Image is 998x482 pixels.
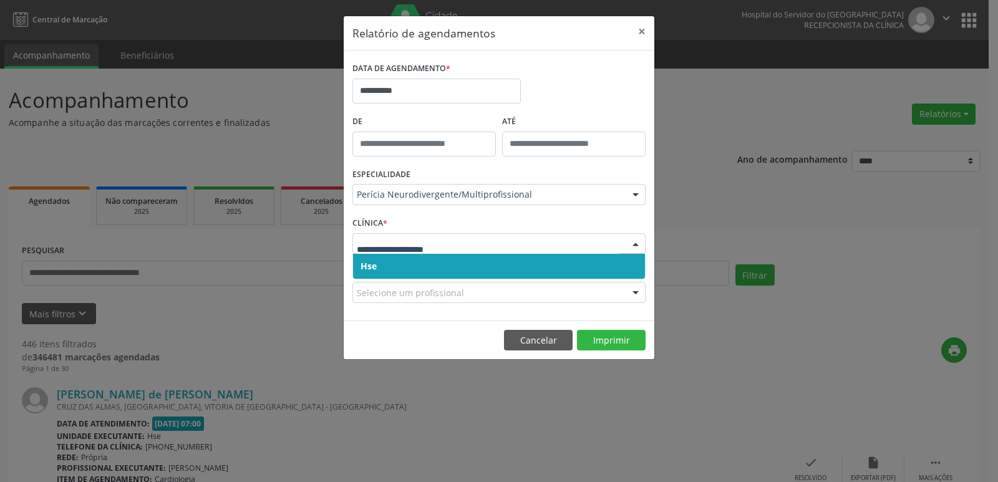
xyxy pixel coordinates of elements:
[352,165,410,185] label: ESPECIALIDADE
[629,16,654,47] button: Close
[502,112,646,132] label: ATÉ
[352,214,387,233] label: CLÍNICA
[504,330,573,351] button: Cancelar
[577,330,646,351] button: Imprimir
[352,112,496,132] label: De
[357,286,464,299] span: Selecione um profissional
[352,59,450,79] label: DATA DE AGENDAMENTO
[361,260,377,272] span: Hse
[357,188,620,201] span: Perícia Neurodivergente/Multiprofissional
[352,25,495,41] h5: Relatório de agendamentos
